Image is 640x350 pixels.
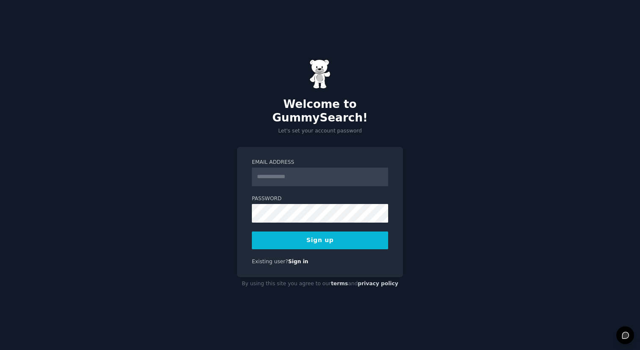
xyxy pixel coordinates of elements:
[252,159,388,166] label: Email Address
[237,98,403,124] h2: Welcome to GummySearch!
[237,277,403,291] div: By using this site you agree to our and
[252,195,388,203] label: Password
[288,259,309,265] a: Sign in
[237,127,403,135] p: Let's set your account password
[309,59,331,89] img: Gummy Bear
[252,231,388,249] button: Sign up
[252,259,288,265] span: Existing user?
[358,281,398,287] a: privacy policy
[331,281,348,287] a: terms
